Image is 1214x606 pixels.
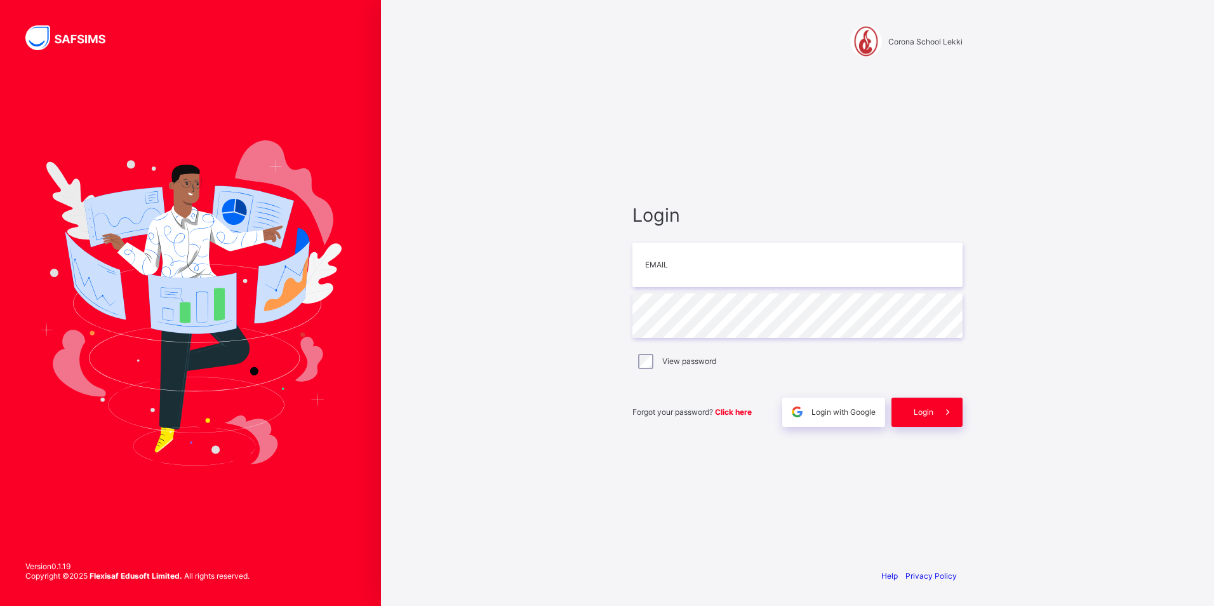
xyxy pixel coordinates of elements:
span: Login [632,204,963,226]
span: Login with Google [811,407,876,417]
a: Click here [715,407,752,417]
strong: Flexisaf Edusoft Limited. [90,571,182,581]
img: google.396cfc9801f0270233282035f929180a.svg [790,405,804,419]
span: Copyright © 2025 All rights reserved. [25,571,250,581]
span: Corona School Lekki [888,37,963,46]
a: Help [881,571,898,581]
label: View password [662,356,716,366]
span: Version 0.1.19 [25,562,250,571]
span: Forgot your password? [632,407,752,417]
img: SAFSIMS Logo [25,25,121,50]
span: Login [914,407,933,417]
img: Hero Image [39,140,342,466]
a: Privacy Policy [905,571,957,581]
